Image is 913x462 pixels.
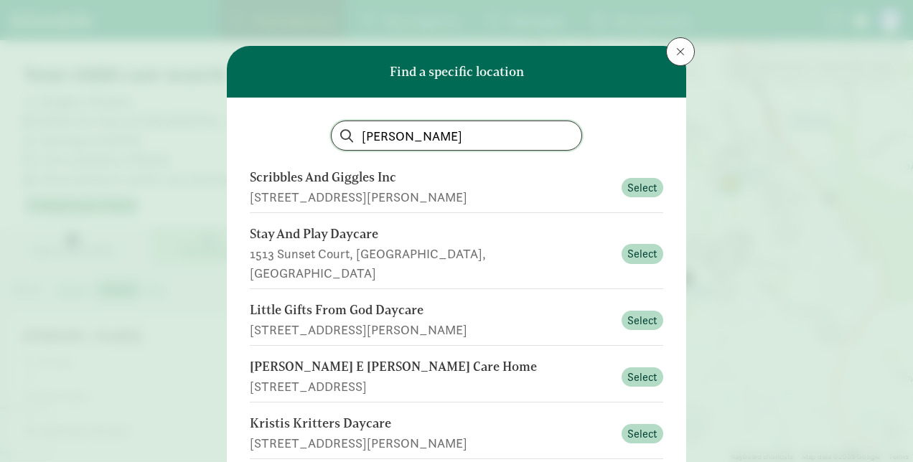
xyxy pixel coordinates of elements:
button: [PERSON_NAME] E [PERSON_NAME] Care Home [STREET_ADDRESS] Select [250,352,663,402]
div: [PERSON_NAME] E [PERSON_NAME] Care Home [250,357,613,377]
button: Select [622,178,663,198]
span: Select [627,312,657,329]
button: Kristis Kritters Daycare [STREET_ADDRESS][PERSON_NAME] Select [250,408,663,459]
button: Scribbles And Giggles Inc [STREET_ADDRESS][PERSON_NAME] Select [250,162,663,213]
div: 1513 Sunset Court, [GEOGRAPHIC_DATA], [GEOGRAPHIC_DATA] [250,244,613,283]
button: Select [622,424,663,444]
div: [STREET_ADDRESS][PERSON_NAME] [250,433,613,453]
div: Scribbles And Giggles Inc [250,168,613,187]
span: Select [627,245,657,263]
div: Kristis Kritters Daycare [250,414,613,433]
div: [STREET_ADDRESS][PERSON_NAME] [250,187,613,207]
span: Select [627,179,657,197]
button: Select [622,311,663,331]
span: Select [627,425,657,443]
button: Little Gifts From God Daycare [STREET_ADDRESS][PERSON_NAME] Select [250,295,663,346]
button: Select [622,367,663,387]
h6: Find a specific location [390,65,524,79]
div: Little Gifts From God Daycare [250,301,613,320]
input: Find by name or address [332,121,581,150]
button: Select [622,244,663,264]
div: Stay And Play Daycare [250,225,613,244]
span: Select [627,369,657,386]
div: [STREET_ADDRESS][PERSON_NAME] [250,320,613,339]
div: [STREET_ADDRESS] [250,377,613,396]
button: Stay And Play Daycare 1513 Sunset Court, [GEOGRAPHIC_DATA], [GEOGRAPHIC_DATA] Select [250,219,663,289]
